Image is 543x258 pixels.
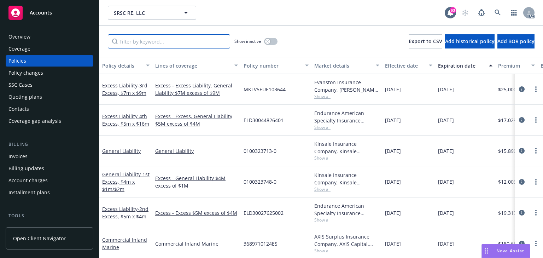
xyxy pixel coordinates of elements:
span: $180,653.21 [498,240,526,247]
a: Switch app [507,6,521,20]
span: $12,009.00 [498,178,524,185]
a: Invoices [6,151,93,162]
button: Effective date [382,57,435,74]
button: Export to CSV [409,34,442,48]
div: Expiration date [438,62,485,69]
span: Accounts [30,10,52,16]
span: 0100323748-0 [244,178,276,185]
button: SRSC RE, LLC [108,6,196,20]
div: Market details [314,62,372,69]
div: Account charges [8,175,48,186]
a: Excess Liability [102,82,147,96]
a: Report a Bug [474,6,489,20]
a: Excess Liability [102,206,148,220]
a: circleInformation [518,116,526,124]
a: SSC Cases [6,79,93,91]
span: [DATE] [438,116,454,124]
span: $19,317.00 [498,209,524,217]
div: Policy number [244,62,301,69]
a: Policy changes [6,67,93,79]
span: [DATE] [438,86,454,93]
button: Add historical policy [445,34,495,48]
div: Lines of coverage [155,62,230,69]
a: circleInformation [518,85,526,93]
span: MKLV5EUE103644 [244,86,286,93]
a: Excess - General Liability $4M excess of $1M [155,174,238,189]
span: 0100323713-0 [244,147,276,155]
span: Show all [314,217,379,223]
div: Endurance American Specialty Insurance Company, Sompo International, CRC Group [314,202,379,217]
a: General Liability [102,148,141,154]
span: [DATE] [385,147,401,155]
a: General Liability [155,147,238,155]
a: Coverage [6,43,93,55]
span: [DATE] [385,116,401,124]
span: 3689710124ES [244,240,278,247]
div: Contacts [8,103,29,115]
div: Quoting plans [8,91,42,103]
a: Search [491,6,505,20]
span: [DATE] [438,147,454,155]
a: Billing updates [6,163,93,174]
div: 63 [450,7,456,13]
span: [DATE] [385,209,401,217]
span: ELD30027625002 [244,209,284,217]
span: $15,890.00 [498,147,524,155]
button: Policy number [241,57,311,74]
a: Coverage gap analysis [6,115,93,127]
a: more [532,147,540,155]
span: Nova Assist [496,248,524,254]
div: Policy details [102,62,142,69]
span: ELD30044826401 [244,116,284,124]
a: more [532,208,540,217]
a: more [532,116,540,124]
div: Policy changes [8,67,43,79]
div: Premium [498,62,527,69]
a: Excess - Excess Liability, General Liability $7M excess of $9M [155,82,238,97]
div: Overview [8,31,30,42]
div: Policies [8,55,26,67]
a: Quoting plans [6,91,93,103]
a: Overview [6,31,93,42]
span: Open Client Navigator [13,235,66,242]
span: Export to CSV [409,38,442,45]
span: [DATE] [385,86,401,93]
div: Coverage gap analysis [8,115,61,127]
div: Kinsale Insurance Company, Kinsale Insurance, CRC Group [314,171,379,186]
a: Start snowing [458,6,472,20]
span: Show all [314,186,379,192]
a: circleInformation [518,239,526,248]
a: Installment plans [6,187,93,198]
input: Filter by keyword... [108,34,230,48]
span: [DATE] [438,178,454,185]
span: [DATE] [438,240,454,247]
div: Billing [6,141,93,148]
button: Premium [495,57,538,74]
a: more [532,239,540,248]
div: Effective date [385,62,425,69]
span: Show all [314,124,379,130]
span: SRSC RE, LLC [114,9,175,17]
a: Policies [6,55,93,67]
a: Account charges [6,175,93,186]
div: Invoices [8,151,28,162]
button: Nova Assist [481,244,530,258]
div: SSC Cases [8,79,33,91]
span: [DATE] [385,178,401,185]
button: Expiration date [435,57,495,74]
a: more [532,85,540,93]
span: [DATE] [385,240,401,247]
a: more [532,178,540,186]
a: Accounts [6,3,93,23]
div: Coverage [8,43,30,55]
span: [DATE] [438,209,454,217]
div: AXIS Surplus Insurance Company, AXIS Capital, CRC Group [314,233,379,248]
div: Tools [6,212,93,219]
span: $17,029.00 [498,116,524,124]
span: Show all [314,93,379,99]
span: Show all [314,248,379,254]
a: Commercial Inland Marine [155,240,238,247]
button: Add BOR policy [497,34,535,48]
a: Excess - Excess $5M excess of $4M [155,209,238,217]
span: $25,000.00 [498,86,524,93]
